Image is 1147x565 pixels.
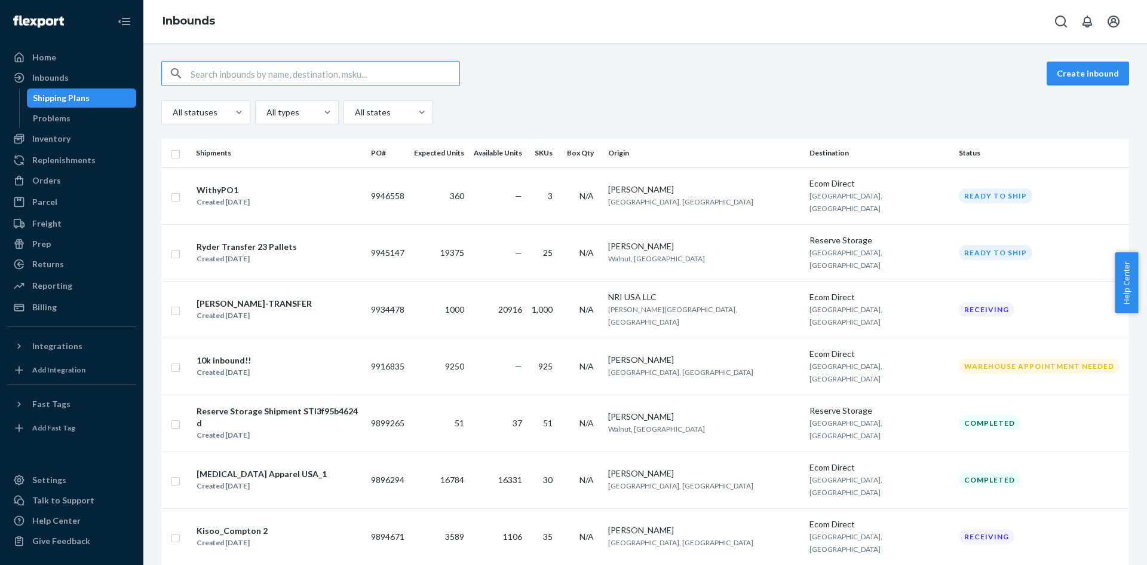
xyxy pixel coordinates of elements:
[32,398,70,410] div: Fast Tags
[197,355,251,367] div: 10k inbound!!
[809,305,882,326] span: [GEOGRAPHIC_DATA], [GEOGRAPHIC_DATA]
[959,359,1120,374] div: Warehouse Appointment Needed
[809,248,882,270] span: [GEOGRAPHIC_DATA], [GEOGRAPHIC_DATA]
[197,298,312,310] div: [PERSON_NAME]-TRANSFER
[445,304,464,314] span: 1000
[1049,10,1073,33] button: Open Search Box
[7,511,136,530] a: Help Center
[562,139,603,167] th: Box Qty
[954,139,1129,167] th: Status
[608,197,753,206] span: [GEOGRAPHIC_DATA], [GEOGRAPHIC_DATA]
[32,494,94,506] div: Talk to Support
[450,191,464,201] span: 360
[515,361,522,371] span: —
[503,532,522,542] span: 1106
[445,532,464,542] span: 3589
[608,240,800,252] div: [PERSON_NAME]
[171,106,173,118] input: All statuses
[265,106,266,118] input: All types
[32,423,75,433] div: Add Fast Tag
[579,191,594,201] span: N/A
[32,154,96,166] div: Replenishments
[1047,62,1129,85] button: Create inbound
[7,151,136,170] a: Replenishments
[1115,252,1138,313] button: Help Center
[27,88,137,108] a: Shipping Plans
[7,129,136,148] a: Inventory
[809,362,882,383] span: [GEOGRAPHIC_DATA], [GEOGRAPHIC_DATA]
[608,481,753,490] span: [GEOGRAPHIC_DATA], [GEOGRAPHIC_DATA]
[513,418,522,428] span: 37
[197,184,250,196] div: WithyPO1
[809,475,882,497] span: [GEOGRAPHIC_DATA], [GEOGRAPHIC_DATA]
[197,405,361,429] div: Reserve Storage Shipment STI3f95b4624d
[27,109,137,128] a: Problems
[197,525,268,537] div: Kisoo_Compton 2
[366,281,409,338] td: 9934478
[32,238,51,250] div: Prep
[32,515,81,527] div: Help Center
[538,361,553,371] span: 925
[197,241,297,253] div: Ryder Transfer 23 Pallets
[197,253,297,265] div: Created [DATE]
[579,532,594,542] span: N/A
[32,301,57,313] div: Billing
[543,532,553,542] span: 35
[7,395,136,414] button: Fast Tags
[33,112,70,124] div: Problems
[7,234,136,254] a: Prep
[440,248,464,258] span: 19375
[809,405,949,417] div: Reserve Storage
[7,68,136,87] a: Inbounds
[366,338,409,395] td: 9916835
[809,518,949,530] div: Ecom Direct
[548,191,553,201] span: 3
[809,419,882,440] span: [GEOGRAPHIC_DATA], [GEOGRAPHIC_DATA]
[366,224,409,281] td: 9945147
[959,188,1032,203] div: Ready to ship
[579,248,594,258] span: N/A
[7,471,136,490] a: Settings
[7,532,136,551] button: Give Feedback
[809,532,882,554] span: [GEOGRAPHIC_DATA], [GEOGRAPHIC_DATA]
[354,106,355,118] input: All states
[809,178,949,190] div: Ecom Direct
[608,368,753,377] span: [GEOGRAPHIC_DATA], [GEOGRAPHIC_DATA]
[197,537,268,549] div: Created [DATE]
[32,474,66,486] div: Settings
[366,139,409,167] th: PO#
[809,291,949,303] div: Ecom Direct
[7,276,136,295] a: Reporting
[608,305,737,326] span: [PERSON_NAME][GEOGRAPHIC_DATA], [GEOGRAPHIC_DATA]
[191,62,459,85] input: Search inbounds by name, destination, msku...
[809,348,949,360] div: Ecom Direct
[498,304,522,314] span: 20916
[32,196,57,208] div: Parcel
[7,48,136,67] a: Home
[959,302,1014,317] div: Receiving
[32,365,85,375] div: Add Integration
[153,4,225,39] ol: breadcrumbs
[608,468,800,480] div: [PERSON_NAME]
[366,167,409,224] td: 9946558
[162,14,215,28] a: Inbounds
[7,337,136,356] button: Integrations
[515,248,522,258] span: —
[366,508,409,565] td: 9894671
[608,424,705,433] span: Walnut, [GEOGRAPHIC_DATA]
[608,254,705,263] span: Walnut, [GEOGRAPHIC_DATA]
[32,72,69,84] div: Inbounds
[32,218,62,230] div: Freight
[112,10,136,33] button: Close Navigation
[543,418,553,428] span: 51
[959,472,1020,487] div: Completed
[543,475,553,485] span: 30
[805,139,954,167] th: Destination
[498,475,522,485] span: 16331
[445,361,464,371] span: 9250
[515,191,522,201] span: —
[1102,10,1125,33] button: Open account menu
[959,245,1032,260] div: Ready to ship
[7,298,136,317] a: Billing
[608,524,800,536] div: [PERSON_NAME]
